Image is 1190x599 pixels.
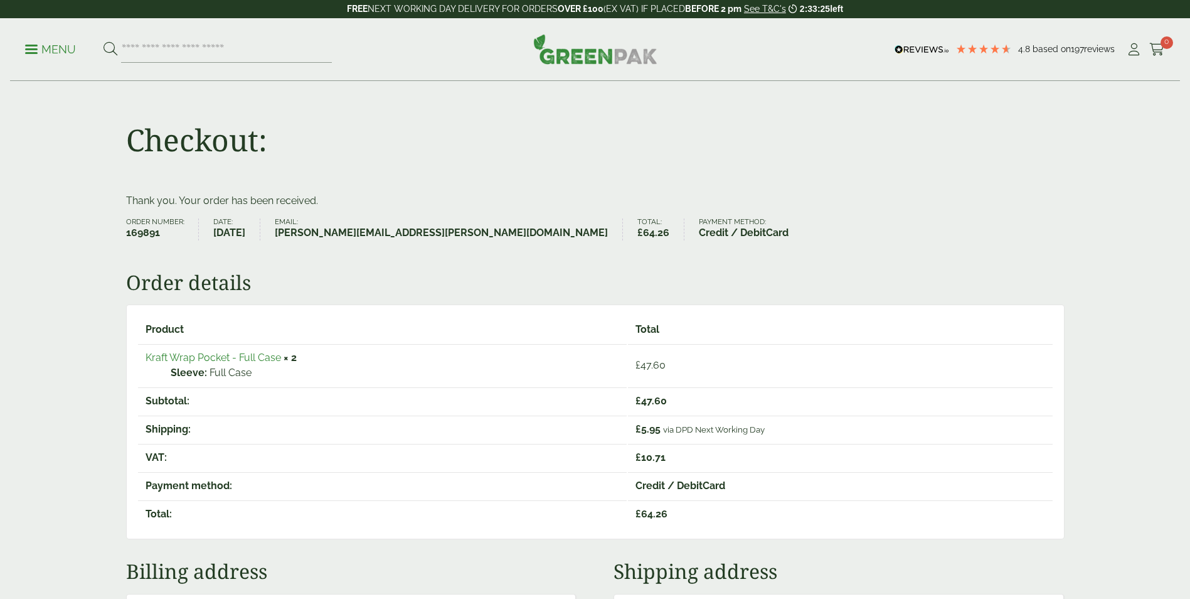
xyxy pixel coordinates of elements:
[635,423,641,435] span: £
[275,219,623,240] li: Email:
[685,4,741,14] strong: BEFORE 2 pm
[699,219,803,240] li: Payment method:
[635,395,667,407] span: 47.60
[663,424,765,434] small: via DPD Next Working Day
[138,472,627,499] th: Payment method:
[1084,44,1115,54] span: reviews
[138,387,627,414] th: Subtotal:
[138,500,627,527] th: Total:
[1149,43,1165,56] i: Cart
[635,508,641,520] span: £
[25,42,76,55] a: Menu
[171,365,207,380] strong: Sleeve:
[635,359,666,371] bdi: 47.60
[126,225,184,240] strong: 169891
[830,4,843,14] span: left
[1033,44,1071,54] span: Based on
[558,4,603,14] strong: OVER £100
[25,42,76,57] p: Menu
[955,43,1012,55] div: 4.79 Stars
[1149,40,1165,59] a: 0
[800,4,830,14] span: 2:33:25
[138,416,627,443] th: Shipping:
[1161,36,1173,49] span: 0
[635,359,640,371] span: £
[146,352,281,364] a: Kraft Wrap Pocket - Full Case
[637,227,643,239] span: £
[628,316,1053,343] th: Total
[138,444,627,471] th: VAT:
[637,219,684,240] li: Total:
[1126,43,1142,56] i: My Account
[1018,44,1033,54] span: 4.8
[171,365,619,380] p: Full Case
[1071,44,1084,54] span: 197
[635,451,641,463] span: £
[126,122,267,158] h1: Checkout:
[213,225,245,240] strong: [DATE]
[614,559,1064,583] h2: Shipping address
[635,423,661,435] span: 5.95
[635,395,641,407] span: £
[126,219,199,240] li: Order number:
[126,193,1065,208] p: Thank you. Your order has been received.
[637,227,669,239] bdi: 64.26
[744,4,786,14] a: See T&C's
[126,559,576,583] h2: Billing address
[628,472,1053,499] td: Credit / DebitCard
[284,352,297,364] strong: × 2
[213,219,260,240] li: Date:
[699,225,789,240] strong: Credit / DebitCard
[126,271,1065,294] h2: Order details
[635,508,667,520] span: 64.26
[635,451,666,463] span: 10.71
[138,316,627,343] th: Product
[347,4,368,14] strong: FREE
[275,225,608,240] strong: [PERSON_NAME][EMAIL_ADDRESS][PERSON_NAME][DOMAIN_NAME]
[533,34,657,64] img: GreenPak Supplies
[895,45,949,54] img: REVIEWS.io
